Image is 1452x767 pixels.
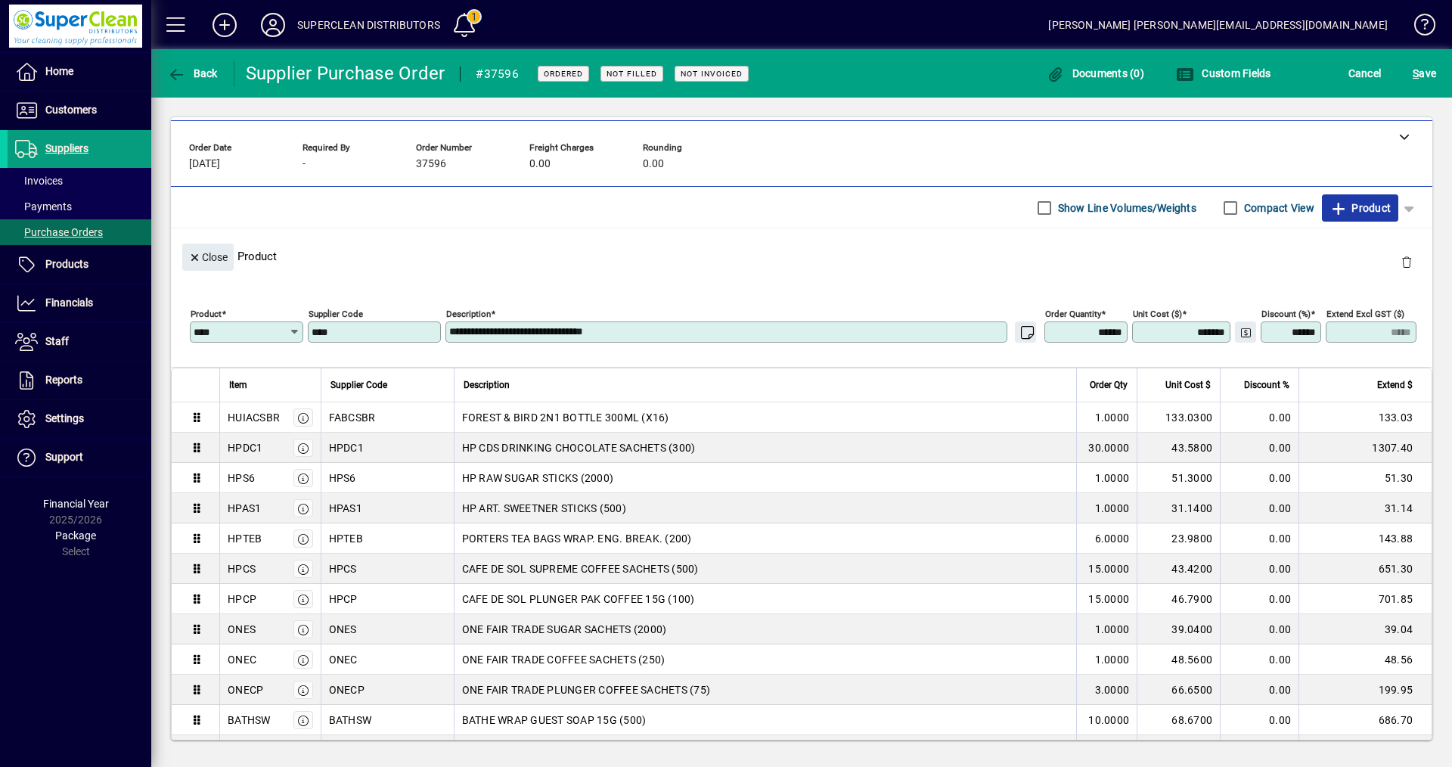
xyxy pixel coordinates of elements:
td: 23.9800 [1137,523,1220,554]
button: Add [200,11,249,39]
div: HUIACSBR [228,410,280,425]
span: Payments [15,200,72,213]
td: 6.0000 [1076,523,1137,554]
span: - [302,158,306,170]
a: Invoices [8,168,151,194]
span: Settings [45,412,84,424]
span: Financial Year [43,498,109,510]
span: Back [167,67,218,79]
div: HPAS1 [228,501,261,516]
td: HPDC1 [321,433,454,463]
span: ONE FAIR TRADE COFFEE SACHETS (250) [462,652,665,667]
td: BATHSW [321,705,454,735]
span: Product [1329,196,1391,220]
td: 0.00 [1220,584,1298,614]
div: ONES [228,622,256,637]
td: 51.30 [1298,463,1432,493]
div: SUPERCLEAN DISTRIBUTORS [297,13,440,37]
td: 48.5600 [1137,644,1220,675]
div: HPCP [228,592,256,607]
div: HPDC1 [228,440,262,455]
span: Extend $ [1377,377,1413,393]
mat-label: Discount (%) [1261,309,1311,319]
a: Support [8,439,151,477]
td: 1.0000 [1076,735,1137,765]
span: Cancel [1348,61,1382,85]
td: 39.04 [1298,614,1432,644]
div: HPS6 [228,470,255,486]
td: HPCP [321,584,454,614]
span: Supplier Code [330,377,387,393]
td: 31.1400 [1137,493,1220,523]
td: FABCSBR [321,402,454,433]
button: Cancel [1345,60,1385,87]
label: Show Line Volumes/Weights [1055,200,1196,216]
button: Documents (0) [1042,60,1148,87]
td: 133.03 [1298,402,1432,433]
span: [DATE] [189,158,220,170]
td: 0.00 [1220,493,1298,523]
td: 15.0000 [1076,554,1137,584]
span: ave [1413,61,1436,85]
mat-label: Unit Cost ($) [1133,309,1182,319]
a: Staff [8,323,151,361]
div: HPTEB [228,531,262,546]
td: 10.0000 [1076,705,1137,735]
td: 0.00 [1220,463,1298,493]
span: CAFE DE SOL PLUNGER PAK COFFEE 15G (100) [462,592,695,607]
a: Customers [8,92,151,129]
td: 1.0000 [1076,402,1137,433]
span: HP RAW SUGAR STICKS (2000) [462,470,614,486]
td: ONEC [321,644,454,675]
span: Not Filled [607,69,657,79]
span: Purchase Orders [15,226,103,238]
td: 43.4200 [1137,554,1220,584]
td: 0.00 [1220,554,1298,584]
span: Discount % [1244,377,1289,393]
a: Products [8,246,151,284]
td: 701.85 [1298,584,1432,614]
td: 0.00 [1220,644,1298,675]
td: 0.00 [1220,705,1298,735]
a: Settings [8,400,151,438]
td: 0.00 [1220,523,1298,554]
td: ONECP [321,675,454,705]
button: Profile [249,11,297,39]
mat-label: Extend excl GST ($) [1326,309,1404,319]
button: Back [163,60,222,87]
td: HPAS1 [321,493,454,523]
td: 143.88 [1298,523,1432,554]
span: Staff [45,335,69,347]
span: BATHE WRAP GUEST SOAP 15G (500) [462,713,647,728]
div: #37596 [476,62,519,86]
span: 0.00 [643,158,664,170]
app-page-header-button: Back [151,60,234,87]
span: Suppliers [45,142,88,154]
span: Products [45,258,88,270]
a: Financials [8,284,151,322]
a: Home [8,53,151,91]
mat-label: Order Quantity [1045,309,1101,319]
div: Product [171,228,1432,284]
td: 43.5800 [1137,433,1220,463]
div: HPCS [228,561,256,576]
button: Delete [1388,244,1425,280]
td: 651.30 [1298,554,1432,584]
span: Package [55,529,96,542]
span: S [1413,67,1419,79]
td: HPTEB [321,523,454,554]
td: 0.00 [1220,735,1298,765]
td: ONES [321,614,454,644]
span: Custom Fields [1176,67,1271,79]
span: FOREST & BIRD 2N1 BOTTLE 300ML (X16) [462,410,669,425]
span: Ordered [544,69,583,79]
span: HP ART. SWEETNER STICKS (500) [462,501,626,516]
span: ONE FAIR TRADE SUGAR SACHETS (2000) [462,622,667,637]
app-page-header-button: Close [178,250,237,263]
mat-label: Supplier Code [309,309,363,319]
td: 686.70 [1298,705,1432,735]
td: 66.6500 [1137,675,1220,705]
button: Custom Fields [1172,60,1275,87]
span: Item [229,377,247,393]
div: ONEC [228,652,256,667]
